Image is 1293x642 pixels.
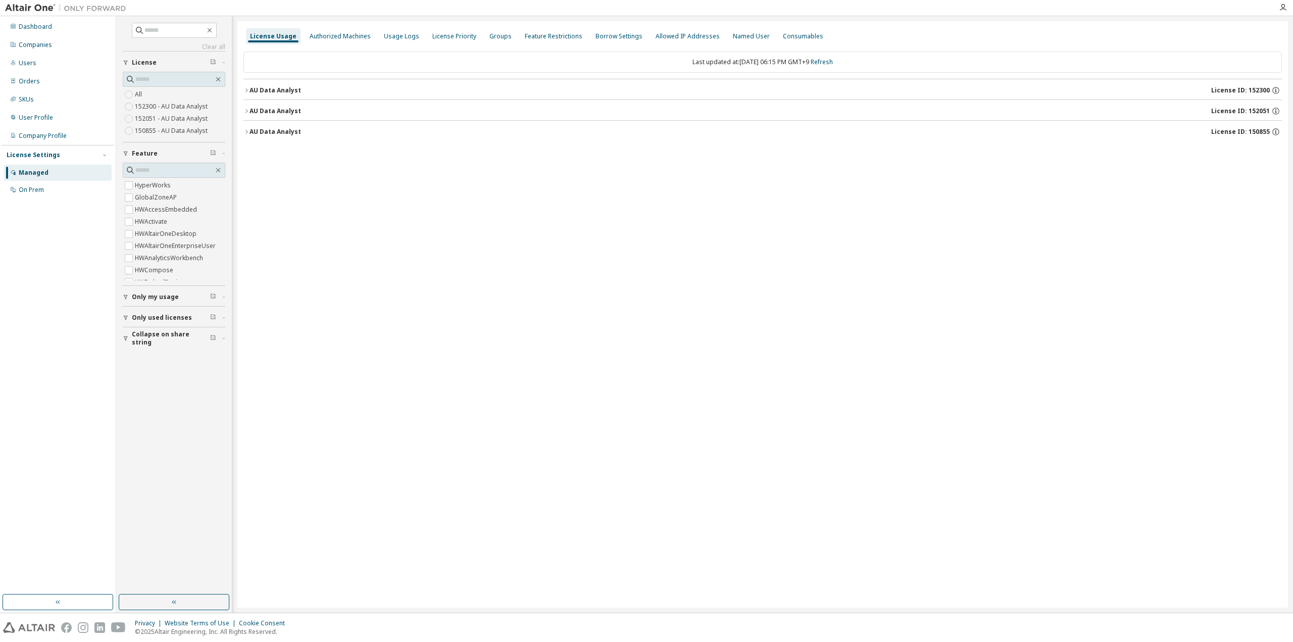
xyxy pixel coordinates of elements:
[1211,86,1270,94] span: License ID: 152300
[595,32,642,40] div: Borrow Settings
[19,41,52,49] div: Companies
[19,132,67,140] div: Company Profile
[123,142,225,165] button: Feature
[250,86,301,94] div: AU Data Analyst
[239,619,291,627] div: Cookie Consent
[210,334,216,342] span: Clear filter
[135,264,175,276] label: HWCompose
[135,627,291,636] p: © 2025 Altair Engineering, Inc. All Rights Reserved.
[135,216,169,228] label: HWActivate
[135,101,210,113] label: 152300 - AU Data Analyst
[432,32,476,40] div: License Priority
[19,59,36,67] div: Users
[132,314,192,322] span: Only used licenses
[243,79,1282,102] button: AU Data AnalystLicense ID: 152300
[135,88,144,101] label: All
[19,114,53,122] div: User Profile
[3,622,55,633] img: altair_logo.svg
[210,59,216,67] span: Clear filter
[19,186,44,194] div: On Prem
[123,52,225,74] button: License
[243,100,1282,122] button: AU Data AnalystLicense ID: 152051
[525,32,582,40] div: Feature Restrictions
[123,307,225,329] button: Only used licenses
[733,32,770,40] div: Named User
[250,128,301,136] div: AU Data Analyst
[132,150,158,158] span: Feature
[123,43,225,51] a: Clear all
[135,228,198,240] label: HWAltairOneDesktop
[19,169,48,177] div: Managed
[243,121,1282,143] button: AU Data AnalystLicense ID: 150855
[135,204,199,216] label: HWAccessEmbedded
[250,32,296,40] div: License Usage
[135,113,210,125] label: 152051 - AU Data Analyst
[1211,128,1270,136] span: License ID: 150855
[783,32,823,40] div: Consumables
[135,276,182,288] label: HWEmbedBasic
[94,622,105,633] img: linkedin.svg
[210,293,216,301] span: Clear filter
[19,95,34,104] div: SKUs
[210,314,216,322] span: Clear filter
[135,240,218,252] label: HWAltairOneEnterpriseUser
[135,179,173,191] label: HyperWorks
[489,32,512,40] div: Groups
[210,150,216,158] span: Clear filter
[111,622,126,633] img: youtube.svg
[19,23,52,31] div: Dashboard
[78,622,88,633] img: instagram.svg
[132,293,179,301] span: Only my usage
[135,619,165,627] div: Privacy
[243,52,1282,73] div: Last updated at: [DATE] 06:15 PM GMT+9
[61,622,72,633] img: facebook.svg
[135,125,210,137] label: 150855 - AU Data Analyst
[123,327,225,350] button: Collapse on share string
[811,58,833,66] a: Refresh
[384,32,419,40] div: Usage Logs
[19,77,40,85] div: Orders
[132,330,210,347] span: Collapse on share string
[250,107,301,115] div: AU Data Analyst
[5,3,131,13] img: Altair One
[135,252,205,264] label: HWAnalyticsWorkbench
[132,59,157,67] span: License
[656,32,720,40] div: Allowed IP Addresses
[165,619,239,627] div: Website Terms of Use
[1211,107,1270,115] span: License ID: 152051
[310,32,371,40] div: Authorized Machines
[123,286,225,308] button: Only my usage
[135,191,179,204] label: GlobalZoneAP
[7,151,60,159] div: License Settings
